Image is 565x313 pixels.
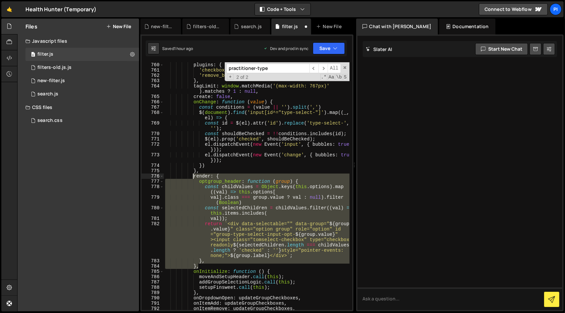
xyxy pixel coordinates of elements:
[193,23,221,30] div: filters-old.js.js
[25,23,37,30] h2: Files
[1,1,18,17] a: 🤙
[142,78,164,83] div: 763
[142,264,164,269] div: 784
[309,64,319,73] span: ​
[142,274,164,280] div: 786
[550,3,562,15] a: Pi
[142,105,164,110] div: 767
[316,23,344,30] div: New File
[142,216,164,221] div: 781
[234,75,251,80] span: 2 of 2
[142,174,164,179] div: 776
[142,269,164,274] div: 785
[142,163,164,168] div: 774
[142,290,164,295] div: 789
[25,74,139,87] div: 16494/46184.js
[25,5,96,13] div: Health Hunter (Temporary)
[142,306,164,311] div: 792
[37,65,71,71] div: filters-old.js.js
[25,114,139,127] div: 16494/45743.css
[18,34,139,48] div: Javascript files
[25,48,139,61] div: 16494/44708.js
[142,168,164,174] div: 775
[320,74,327,80] span: RegExp Search
[142,195,164,205] div: 779
[142,83,164,94] div: 764
[142,136,164,142] div: 771
[142,205,164,216] div: 780
[343,74,348,80] span: Search In Selection
[142,62,164,68] div: 760
[241,23,262,30] div: search.js
[227,74,234,80] span: Toggle Replace mode
[106,24,131,29] button: New File
[37,118,63,124] div: search.css
[142,258,164,264] div: 783
[174,46,193,51] div: 1 hour ago
[336,74,343,80] span: Whole Word Search
[366,46,393,52] h2: Slater AI
[142,221,164,258] div: 782
[142,131,164,136] div: 770
[226,64,309,73] input: Search for
[479,3,548,15] a: Connect to Webflow
[31,52,35,58] span: 0
[142,184,164,195] div: 778
[18,101,139,114] div: CSS files
[328,64,341,73] span: Alt-Enter
[142,301,164,306] div: 791
[142,110,164,121] div: 768
[439,19,495,34] div: Documentation
[255,3,310,15] button: Code + Tools
[356,19,438,34] div: Chat with [PERSON_NAME]
[25,87,139,101] div: 16494/45041.js
[151,23,173,30] div: new-filter.js
[142,295,164,301] div: 790
[142,121,164,131] div: 769
[282,23,298,30] div: filter.js
[142,94,164,99] div: 765
[142,285,164,290] div: 788
[142,179,164,184] div: 777
[142,73,164,78] div: 762
[475,43,528,55] button: Start new chat
[25,61,139,74] div: 16494/45764.js
[37,51,53,57] div: filter.js
[142,99,164,105] div: 766
[142,280,164,285] div: 787
[328,74,335,80] span: CaseSensitive Search
[37,78,65,84] div: new-filter.js
[263,46,308,51] div: Dev and prod in sync
[162,46,193,51] div: Saved
[318,64,328,73] span: ​
[142,152,164,163] div: 773
[142,142,164,152] div: 772
[313,42,345,54] button: Save
[142,68,164,73] div: 761
[37,91,58,97] div: search.js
